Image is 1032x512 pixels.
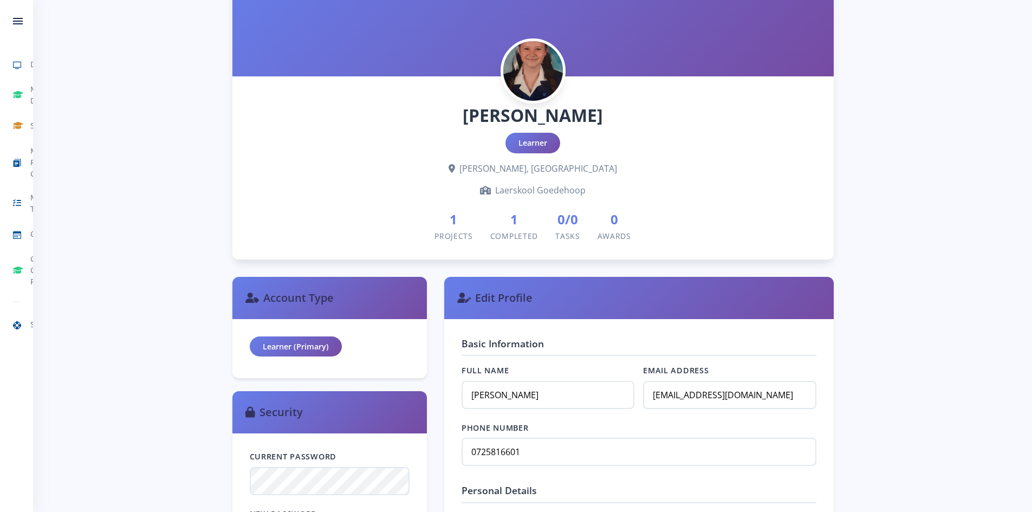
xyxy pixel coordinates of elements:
span: Calendar [30,228,63,239]
span: Support [30,319,60,330]
span: 1 [490,210,538,229]
input: Enter your phone number [462,438,816,466]
label: Email Address [643,365,816,377]
span: 0/0 [555,210,580,229]
div: Learner [505,133,560,153]
span: Awards [598,231,631,241]
span: Grade Change Requests [30,253,64,287]
input: Enter your full name [462,381,634,409]
h3: Account Type [245,290,414,306]
span: Schools [30,120,58,131]
label: Phone Number [462,422,816,434]
h1: [PERSON_NAME] [250,102,816,128]
label: Current Password [250,451,410,463]
h4: Basic Information [462,336,816,356]
span: Projects [434,231,473,241]
div: [PERSON_NAME], [GEOGRAPHIC_DATA] [250,162,816,175]
h3: Edit Profile [457,290,821,306]
span: Tasks [555,231,580,241]
div: Learner (Primary) [250,336,342,357]
span: 0 [598,210,631,229]
span: Completed [490,231,538,241]
input: Enter your email [643,381,816,409]
img: Profile Picture [503,41,563,101]
h3: Security [245,404,414,420]
label: Full Name [462,365,634,377]
span: Dashboard [30,59,70,70]
h4: Personal Details [462,483,816,503]
span: My Dashboard [30,83,70,106]
div: Laerskool Goedehoop [250,184,816,197]
span: 1 [434,210,473,229]
span: My Tasks [30,192,50,215]
span: My Project Groups [30,145,57,179]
